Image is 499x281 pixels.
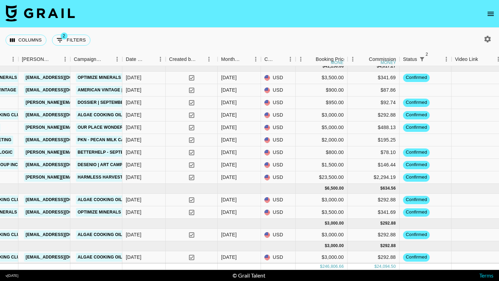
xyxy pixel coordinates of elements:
a: PKN - Pecan Milk Campaign [76,136,142,144]
div: Dec '25 [221,254,237,261]
div: Status [400,53,452,66]
div: Sep '25 [221,74,237,81]
a: Algae Cooking Oil - Ongoing - September [76,111,178,119]
a: [EMAIL_ADDRESS][DOMAIN_NAME] [24,136,102,144]
div: v [DATE] [6,273,18,278]
div: [PERSON_NAME] [22,53,50,66]
div: 04/08/2025 [126,136,141,143]
a: Harmless Harvest | Year Long Partnership (Final 50%) [76,173,211,182]
div: Video Link [455,53,478,66]
div: $146.44 [348,159,400,171]
div: Date Created [126,53,146,66]
a: Terms [479,272,493,279]
img: Grail Talent [6,5,75,21]
div: Oct '25 [221,196,237,203]
button: Sort [146,54,155,64]
div: 13/06/2025 [126,111,141,118]
div: $292.88 [348,194,400,206]
div: USD [261,134,296,146]
span: confirmed [403,149,430,156]
div: USD [261,251,296,264]
div: Created by Grail Team [169,53,196,66]
a: [EMAIL_ADDRESS][DOMAIN_NAME] [24,111,102,119]
span: confirmed [403,99,430,106]
a: Our Place Wonder Oven [76,123,138,132]
div: $2,294.19 [348,171,400,184]
div: Commission [369,53,396,66]
div: Sep '25 [221,136,237,143]
a: [EMAIL_ADDRESS][DOMAIN_NAME] [24,253,102,262]
div: $ [380,243,383,249]
div: $3,500.00 [296,206,348,219]
a: Optimize Minerals | August [76,73,144,82]
button: Sort [196,54,206,64]
a: Betterhelp - September [76,148,138,157]
div: Date Created [122,53,166,66]
button: Menu [155,54,166,64]
div: Sep '25 [221,124,237,131]
div: USD [261,159,296,171]
div: $ [380,220,383,226]
span: confirmed [403,74,430,81]
button: Show filters [52,35,90,46]
a: Optimize Minerals | September [76,208,153,217]
button: Sort [50,54,60,64]
div: Sep '25 [221,161,237,168]
div: Booker [18,53,70,66]
span: confirmed [403,162,430,168]
button: Menu [348,54,358,64]
button: Menu [60,54,70,64]
div: USD [261,194,296,206]
div: USD [261,206,296,219]
div: 246,806.66 [322,264,344,270]
div: Sep '25 [221,149,237,156]
button: Show filters [417,54,427,64]
a: [PERSON_NAME][EMAIL_ADDRESS][PERSON_NAME][DOMAIN_NAME] [24,173,173,182]
div: 41,150.00 [325,63,344,69]
button: Menu [285,54,296,64]
a: [PERSON_NAME][EMAIL_ADDRESS][DOMAIN_NAME] [24,123,137,132]
div: $87.86 [348,84,400,97]
div: $78.10 [348,146,400,159]
button: Menu [251,54,261,64]
div: $ [377,63,379,69]
div: 4,017.27 [379,63,396,69]
div: USD [261,229,296,241]
div: 11/04/2025 [126,74,141,81]
button: Sort [102,54,112,64]
button: Select columns [6,35,46,46]
div: Sep '25 [221,111,237,118]
span: confirmed [403,197,430,203]
div: USD [261,109,296,121]
div: $3,500.00 [296,72,348,84]
div: Currency [264,53,275,66]
a: Algae Cooking Oil - Ongoing - November [76,230,176,239]
a: Algae Cooking Oil - Ongoing - October [76,196,173,204]
div: USD [261,121,296,134]
div: Campaign (Type) [74,53,102,66]
div: $3,000.00 [296,109,348,121]
div: Campaign (Type) [70,53,122,66]
div: 17/02/2025 [126,174,141,181]
div: $3,000.00 [296,251,348,264]
span: confirmed [403,174,430,181]
div: 11/04/2025 [126,209,141,216]
div: Nov '25 [221,231,237,238]
div: $341.69 [348,206,400,219]
span: confirmed [403,232,430,238]
button: Menu [296,54,306,64]
div: $195.25 [348,134,400,146]
div: 05/06/2025 [126,99,141,106]
div: 3,000.00 [327,220,344,226]
div: 2 active filters [417,54,427,64]
div: $ [325,185,327,191]
span: confirmed [403,254,430,261]
a: Dossier | September [76,98,129,107]
button: Menu [112,54,122,64]
div: Status [403,53,417,66]
div: 13/06/2025 [126,196,141,203]
div: © Grail Talent [233,272,265,279]
div: 3,000.00 [327,243,344,249]
div: $3,000.00 [296,229,348,241]
div: $900.00 [296,84,348,97]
